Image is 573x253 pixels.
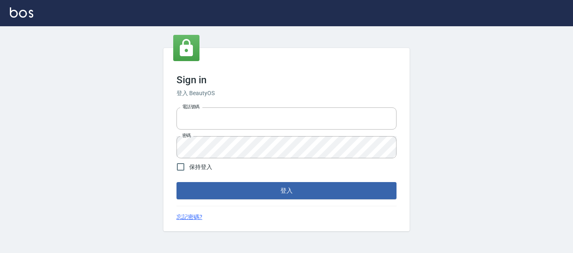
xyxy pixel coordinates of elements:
[10,7,33,18] img: Logo
[182,104,199,110] label: 電話號碼
[182,132,191,139] label: 密碼
[176,182,397,199] button: 登入
[176,74,397,86] h3: Sign in
[176,89,397,98] h6: 登入 BeautyOS
[176,213,202,221] a: 忘記密碼?
[189,163,212,171] span: 保持登入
